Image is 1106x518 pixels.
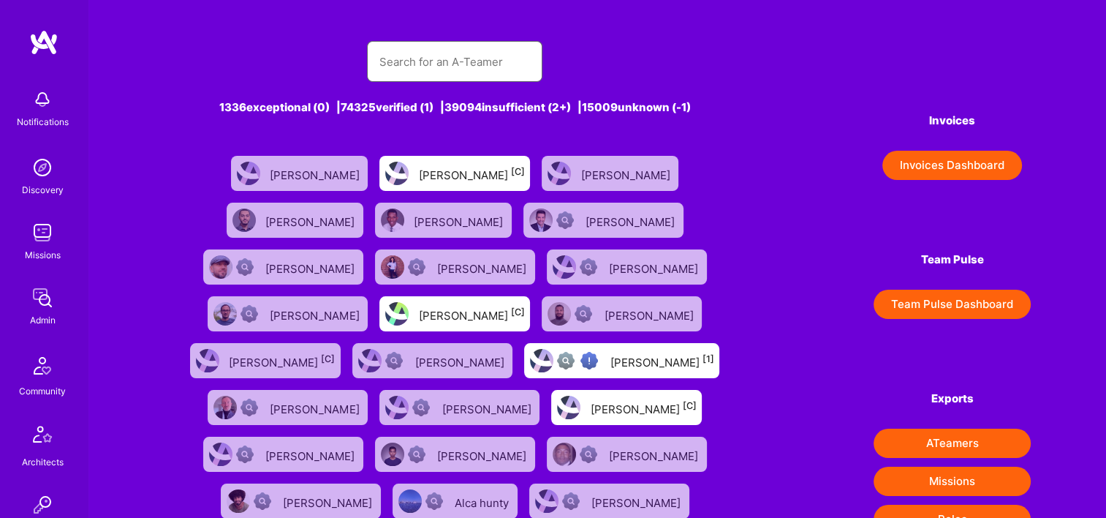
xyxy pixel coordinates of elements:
[283,492,375,511] div: [PERSON_NAME]
[28,153,57,182] img: discovery
[229,351,335,370] div: [PERSON_NAME]
[553,443,576,466] img: User Avatar
[265,445,357,464] div: [PERSON_NAME]
[240,399,258,416] img: Not Scrubbed
[270,398,362,417] div: [PERSON_NAME]
[398,489,422,513] img: User Avatar
[270,304,362,323] div: [PERSON_NAME]
[580,446,597,463] img: Not Scrubbed
[232,209,256,232] img: User Avatar
[164,100,746,115] div: 1336 exceptional (0) | 74325 verified (1) | 39094 insufficient (2+) | 15009 unknown (-1)
[548,162,571,185] img: User Avatar
[196,349,219,372] img: User Avatar
[414,211,506,230] div: [PERSON_NAME]
[580,164,673,183] div: [PERSON_NAME]
[381,209,404,232] img: User Avatar
[418,164,524,183] div: [PERSON_NAME]
[510,166,524,177] sup: [C]
[374,290,536,337] a: User Avatar[PERSON_NAME][C]
[25,419,60,454] img: Architects
[437,445,529,464] div: [PERSON_NAME]
[213,302,237,326] img: User Avatar
[30,312,56,328] div: Admin
[374,150,536,197] a: User Avatar[PERSON_NAME][C]
[874,429,1031,458] button: ATeamers
[374,384,545,431] a: User AvatarNot Scrubbed[PERSON_NAME]
[184,337,346,384] a: User Avatar[PERSON_NAME][C]
[882,151,1022,180] button: Invoices Dashboard
[265,211,357,230] div: [PERSON_NAME]
[535,489,558,513] img: User Avatar
[202,384,374,431] a: User AvatarNot Scrubbed[PERSON_NAME]
[22,454,64,470] div: Architects
[530,349,553,372] img: User Avatar
[236,258,254,276] img: Not Scrubbed
[545,384,708,431] a: User Avatar[PERSON_NAME][C]
[225,150,374,197] a: User Avatar[PERSON_NAME]
[529,209,553,232] img: User Avatar
[408,258,425,276] img: Not Scrubbed
[369,197,518,244] a: User Avatar[PERSON_NAME]
[874,151,1031,180] a: Invoices Dashboard
[541,431,713,478] a: User AvatarNot Scrubbed[PERSON_NAME]
[580,258,597,276] img: Not Scrubbed
[874,114,1031,127] h4: Invoices
[437,258,529,277] div: [PERSON_NAME]
[202,290,374,337] a: User AvatarNot Scrubbed[PERSON_NAME]
[510,307,524,318] sup: [C]
[240,305,258,323] img: Not Scrubbed
[369,431,541,478] a: User AvatarNot Scrubbed[PERSON_NAME]
[557,352,575,369] img: Not fully vetted
[575,305,592,323] img: Not Scrubbed
[254,492,271,510] img: Not Scrubbed
[197,244,369,290] a: User AvatarNot Scrubbed[PERSON_NAME]
[385,352,403,369] img: Not Scrubbed
[25,348,60,383] img: Community
[385,396,409,419] img: User Avatar
[557,396,580,419] img: User Avatar
[541,244,713,290] a: User AvatarNot Scrubbed[PERSON_NAME]
[425,492,443,510] img: Not Scrubbed
[270,164,362,183] div: [PERSON_NAME]
[236,446,254,463] img: Not Scrubbed
[321,353,335,364] sup: [C]
[29,29,58,56] img: logo
[227,489,250,513] img: User Avatar
[197,431,369,478] a: User AvatarNot Scrubbed[PERSON_NAME]
[381,443,404,466] img: User Avatar
[381,255,404,279] img: User Avatar
[874,253,1031,266] h4: Team Pulse
[385,162,409,185] img: User Avatar
[874,290,1031,319] button: Team Pulse Dashboard
[586,211,678,230] div: [PERSON_NAME]
[28,283,57,312] img: admin teamwork
[610,351,713,370] div: [PERSON_NAME]
[379,43,531,80] input: Search for an A-Teamer
[414,351,507,370] div: [PERSON_NAME]
[418,304,524,323] div: [PERSON_NAME]
[874,467,1031,496] button: Missions
[591,492,683,511] div: [PERSON_NAME]
[265,258,357,277] div: [PERSON_NAME]
[548,302,571,326] img: User Avatar
[536,290,708,337] a: User AvatarNot Scrubbed[PERSON_NAME]
[209,443,232,466] img: User Avatar
[580,352,598,369] img: High Potential User
[25,247,61,263] div: Missions
[553,255,576,279] img: User Avatar
[237,162,260,185] img: User Avatar
[28,85,57,114] img: bell
[221,197,369,244] a: User Avatar[PERSON_NAME]
[346,337,518,384] a: User AvatarNot Scrubbed[PERSON_NAME]
[562,492,580,510] img: Not Scrubbed
[590,398,696,417] div: [PERSON_NAME]
[536,150,684,197] a: User Avatar[PERSON_NAME]
[609,445,701,464] div: [PERSON_NAME]
[28,218,57,247] img: teamwork
[408,446,425,463] img: Not Scrubbed
[19,383,66,399] div: Community
[442,398,534,417] div: [PERSON_NAME]
[518,197,689,244] a: User AvatarNot Scrubbed[PERSON_NAME]
[556,211,574,229] img: Not Scrubbed
[17,114,69,129] div: Notifications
